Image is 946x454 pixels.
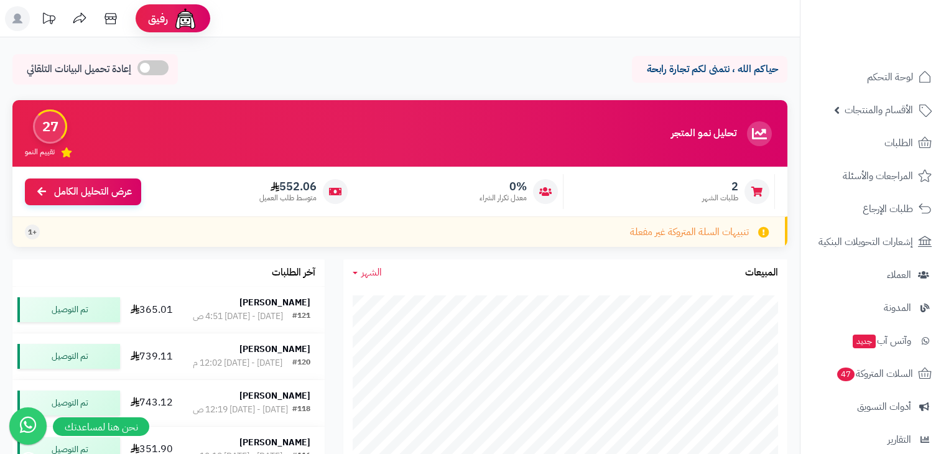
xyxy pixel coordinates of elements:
span: تقييم النمو [25,147,55,157]
a: الطلبات [808,128,939,158]
strong: [PERSON_NAME] [239,389,310,402]
span: طلبات الشهر [702,193,738,203]
a: إشعارات التحويلات البنكية [808,227,939,257]
div: تم التوصيل [17,391,120,415]
img: ai-face.png [173,6,198,31]
a: طلبات الإرجاع [808,194,939,224]
a: المدونة [808,293,939,323]
strong: [PERSON_NAME] [239,436,310,449]
span: معدل تكرار الشراء [480,193,527,203]
td: 739.11 [125,333,179,379]
span: طلبات الإرجاع [863,200,913,218]
span: 552.06 [259,180,317,193]
span: عرض التحليل الكامل [54,185,132,199]
div: تم التوصيل [17,344,120,369]
span: +1 [28,227,37,238]
a: العملاء [808,260,939,290]
div: [DATE] - [DATE] 12:02 م [193,357,282,369]
span: الأقسام والمنتجات [845,101,913,119]
span: وآتس آب [851,332,911,350]
a: أدوات التسويق [808,392,939,422]
span: تنبيهات السلة المتروكة غير مفعلة [630,225,749,239]
span: 47 [837,368,855,381]
span: لوحة التحكم [867,68,913,86]
td: 365.01 [125,287,179,333]
span: 0% [480,180,527,193]
div: [DATE] - [DATE] 4:51 ص [193,310,283,323]
span: إشعارات التحويلات البنكية [818,233,913,251]
a: تحديثات المنصة [33,6,64,34]
span: المدونة [884,299,911,317]
span: السلات المتروكة [836,365,913,382]
span: المراجعات والأسئلة [843,167,913,185]
span: رفيق [148,11,168,26]
a: السلات المتروكة47 [808,359,939,389]
p: حياكم الله ، نتمنى لكم تجارة رابحة [641,62,778,76]
span: متوسط طلب العميل [259,193,317,203]
a: لوحة التحكم [808,62,939,92]
span: 2 [702,180,738,193]
div: #121 [292,310,310,323]
a: الشهر [353,266,382,280]
h3: آخر الطلبات [272,267,315,279]
span: الشهر [361,265,382,280]
a: وآتس آبجديد [808,326,939,356]
div: [DATE] - [DATE] 12:19 ص [193,404,288,416]
div: تم التوصيل [17,297,120,322]
strong: [PERSON_NAME] [239,296,310,309]
span: إعادة تحميل البيانات التلقائي [27,62,131,76]
span: الطلبات [884,134,913,152]
h3: تحليل نمو المتجر [671,128,736,139]
div: #120 [292,357,310,369]
span: التقارير [888,431,911,448]
strong: [PERSON_NAME] [239,343,310,356]
div: #118 [292,404,310,416]
span: أدوات التسويق [857,398,911,415]
a: المراجعات والأسئلة [808,161,939,191]
a: عرض التحليل الكامل [25,178,141,205]
td: 743.12 [125,380,179,426]
span: جديد [853,335,876,348]
span: العملاء [887,266,911,284]
h3: المبيعات [745,267,778,279]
